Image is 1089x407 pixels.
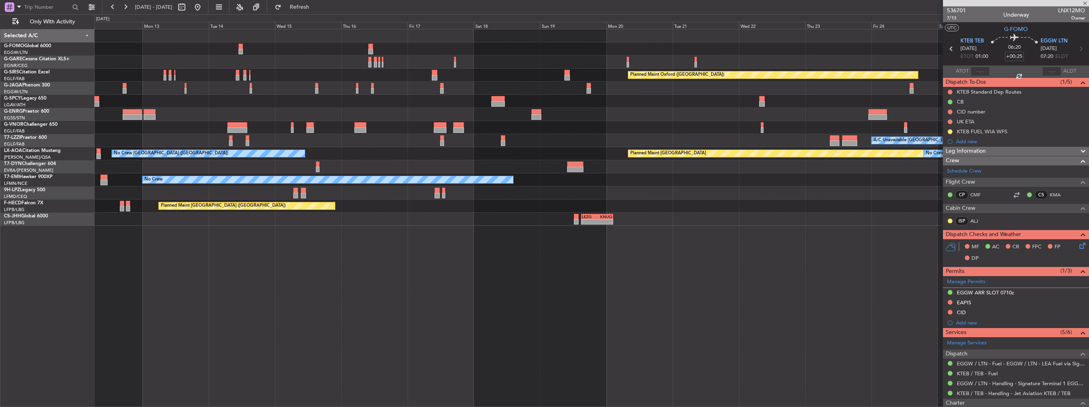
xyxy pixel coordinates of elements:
a: LFMD/CEQ [4,194,27,200]
a: T7-DYNChallenger 604 [4,161,56,166]
span: Cabin Crew [946,204,975,213]
input: Trip Number [24,1,70,13]
a: G-FOMOGlobal 6000 [4,44,51,48]
a: G-SPCYLegacy 650 [4,96,46,101]
a: EGGW / LTN - Fuel - EGGW / LTN - LEA Fuel via Signature in EGGW [957,360,1085,367]
div: CID number [957,108,985,115]
span: Flight Crew [946,178,975,187]
div: CP [955,190,968,199]
span: 536701 [947,6,966,15]
a: Manage Services [947,339,987,347]
div: Planned Maint Oxford ([GEOGRAPHIC_DATA]) [630,69,724,81]
div: No Crew [GEOGRAPHIC_DATA] ([GEOGRAPHIC_DATA]) [114,148,228,159]
span: F-HECD [4,201,21,205]
a: EGSS/STN [4,115,25,121]
div: Planned Maint [GEOGRAPHIC_DATA] [630,148,706,159]
span: G-JAGA [4,83,22,88]
span: Services [946,328,966,337]
span: G-SPCY [4,96,21,101]
span: [DATE] [1041,45,1057,53]
a: EGLF/FAB [4,141,25,147]
a: [PERSON_NAME]/QSA [4,154,51,160]
span: CR [1012,243,1019,251]
a: Schedule Crew [947,167,981,175]
span: KTEB TEB [960,37,984,45]
span: 06:20 [1008,44,1021,52]
span: FFC [1032,243,1041,251]
div: Add new [956,138,1085,145]
a: EGNR/CEG [4,63,28,69]
div: Sat 25 [938,22,1004,29]
span: LX-AOA [4,148,22,153]
div: KTEB Standard Dep Routes [957,88,1022,95]
a: G-ENRGPraetor 600 [4,109,49,114]
div: LEZG [582,214,597,219]
div: Wed 15 [275,22,341,29]
a: EGGW / LTN - Handling - Signature Terminal 1 EGGW / LTN [957,380,1085,387]
div: KTEB FUEL WIA WFS [957,128,1007,135]
span: ALDT [1063,67,1076,75]
span: Only With Activity [21,19,84,25]
div: EAPIS [957,299,971,306]
span: LNX12MO [1058,6,1085,15]
div: Tue 14 [209,22,275,29]
div: No Crew Monchengladbach [926,148,982,159]
span: Refresh [283,4,316,10]
span: 7/13 [947,15,966,21]
span: G-VNOR [4,122,23,127]
span: T7-DYN [4,161,22,166]
a: EGLF/FAB [4,128,25,134]
div: Fri 17 [408,22,474,29]
span: MF [972,243,979,251]
div: CID [957,309,966,316]
div: Planned Maint [GEOGRAPHIC_DATA] ([GEOGRAPHIC_DATA]) [161,200,286,212]
div: CB [957,98,964,105]
a: LFPB/LBG [4,207,25,213]
span: DP [972,255,979,263]
span: FP [1054,243,1060,251]
a: EGLF/FAB [4,76,25,82]
div: - [597,219,613,224]
div: UK ETA [957,118,974,125]
span: (1/3) [1060,267,1072,275]
span: EGGW LTN [1041,37,1068,45]
a: Manage Permits [947,278,985,286]
span: T7-LZZI [4,135,20,140]
div: Tue 21 [673,22,739,29]
a: KTEB / TEB - Fuel [957,370,998,377]
button: UTC [945,24,959,31]
div: Sun 12 [76,22,142,29]
div: Wed 22 [739,22,805,29]
span: Dispatch [946,349,968,359]
span: G-ENRG [4,109,23,114]
div: Underway [1003,11,1029,19]
span: 07:20 [1041,53,1053,61]
div: Add new [956,319,1085,326]
a: CS-JHHGlobal 6000 [4,214,48,219]
a: G-VNORChallenger 650 [4,122,58,127]
a: T7-EMIHawker 900XP [4,175,52,179]
span: ELDT [1055,53,1068,61]
a: KMA [1050,191,1068,198]
span: G-FOMO [4,44,24,48]
div: No Crew [144,174,163,186]
div: Mon 13 [142,22,209,29]
div: Fri 24 [872,22,938,29]
span: Owner [1058,15,1085,21]
a: EGGW/LTN [4,89,28,95]
a: G-JAGAPhenom 300 [4,83,50,88]
a: G-GARECessna Citation XLS+ [4,57,69,61]
a: T7-LZZIPraetor 600 [4,135,47,140]
span: CS-JHH [4,214,21,219]
div: A/C Unavailable [GEOGRAPHIC_DATA] ([GEOGRAPHIC_DATA]) [874,134,1002,146]
div: Thu 16 [341,22,408,29]
a: LGAV/ATH [4,102,25,108]
span: 01:00 [975,53,988,61]
a: ALJ [970,217,988,225]
span: ETOT [960,53,974,61]
span: (1/5) [1060,78,1072,86]
div: EGGW ARR SLOT 0710z [957,289,1014,296]
span: Dispatch To-Dos [946,78,986,87]
a: EGGW/LTN [4,50,28,56]
a: LFMN/NCE [4,180,27,186]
